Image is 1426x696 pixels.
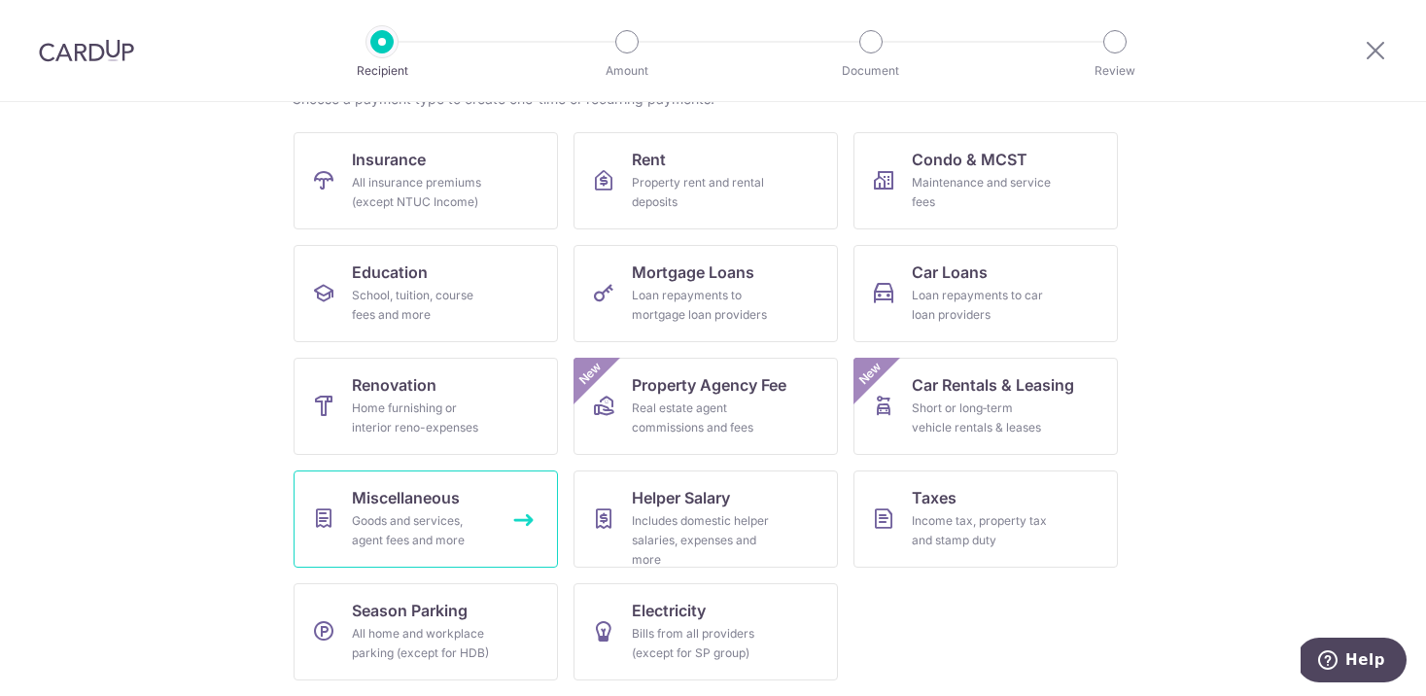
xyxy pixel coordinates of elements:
div: Maintenance and service fees [912,173,1052,212]
a: ElectricityBills from all providers (except for SP group) [574,583,838,680]
div: Home furnishing or interior reno-expenses [352,399,492,437]
div: Property rent and rental deposits [632,173,772,212]
a: Car Rentals & LeasingShort or long‑term vehicle rentals & leasesNew [853,358,1118,455]
a: Condo & MCSTMaintenance and service fees [853,132,1118,229]
span: New [574,358,606,390]
img: CardUp [39,39,134,62]
a: EducationSchool, tuition, course fees and more [294,245,558,342]
div: Loan repayments to mortgage loan providers [632,286,772,325]
span: Taxes [912,486,956,509]
span: New [853,358,886,390]
div: All home and workplace parking (except for HDB) [352,624,492,663]
div: Short or long‑term vehicle rentals & leases [912,399,1052,437]
span: Rent [632,148,666,171]
a: Mortgage LoansLoan repayments to mortgage loan providers [574,245,838,342]
iframe: Opens a widget where you can find more information [1301,638,1407,686]
div: Real estate agent commissions and fees [632,399,772,437]
span: Insurance [352,148,426,171]
div: Loan repayments to car loan providers [912,286,1052,325]
span: Condo & MCST [912,148,1027,171]
p: Document [799,61,943,81]
span: Season Parking [352,599,468,622]
div: Bills from all providers (except for SP group) [632,624,772,663]
a: Helper SalaryIncludes domestic helper salaries, expenses and more [574,470,838,568]
span: Car Rentals & Leasing [912,373,1074,397]
span: Helper Salary [632,486,730,509]
p: Recipient [310,61,454,81]
a: MiscellaneousGoods and services, agent fees and more [294,470,558,568]
a: InsuranceAll insurance premiums (except NTUC Income) [294,132,558,229]
a: RenovationHome furnishing or interior reno-expenses [294,358,558,455]
span: Education [352,261,428,284]
a: Season ParkingAll home and workplace parking (except for HDB) [294,583,558,680]
div: Income tax, property tax and stamp duty [912,511,1052,550]
span: Electricity [632,599,706,622]
span: Property Agency Fee [632,373,786,397]
p: Amount [555,61,699,81]
div: Goods and services, agent fees and more [352,511,492,550]
div: All insurance premiums (except NTUC Income) [352,173,492,212]
div: School, tuition, course fees and more [352,286,492,325]
div: Includes domestic helper salaries, expenses and more [632,511,772,570]
a: RentProperty rent and rental deposits [574,132,838,229]
a: Property Agency FeeReal estate agent commissions and feesNew [574,358,838,455]
span: Miscellaneous [352,486,460,509]
a: TaxesIncome tax, property tax and stamp duty [853,470,1118,568]
span: Car Loans [912,261,988,284]
span: Renovation [352,373,436,397]
span: Mortgage Loans [632,261,754,284]
p: Review [1043,61,1187,81]
a: Car LoansLoan repayments to car loan providers [853,245,1118,342]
